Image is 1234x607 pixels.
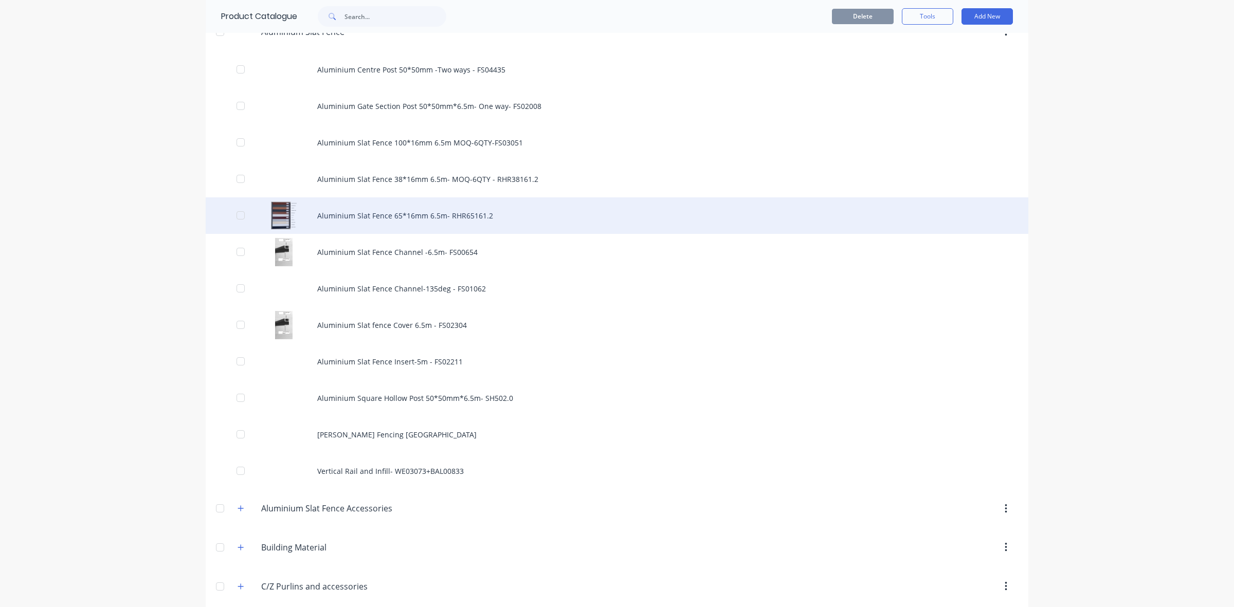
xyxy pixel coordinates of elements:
div: Aluminium Gate Section Post 50*50mm*6.5m- One way- FS02008 [206,88,1028,124]
div: Aluminium Centre Post 50*50mm -Two ways - FS04435 [206,51,1028,88]
div: Aluminium Slat fence Cover 6.5m - FS02304Aluminium Slat fence Cover 6.5m - FS02304 [206,307,1028,343]
div: Vertical Rail and Infill- WE03073+BAL00833 [206,453,1028,489]
div: Aluminium Slat Fence Channel-135deg - FS01062 [206,270,1028,307]
button: Delete [832,9,894,24]
div: Aluminium Square Hollow Post 50*50mm*6.5m- SH502.0 [206,380,1028,416]
div: Aluminium Slat Fence Insert-5m - FS02211 [206,343,1028,380]
input: Enter category name [261,580,384,593]
div: Aluminium Slat Fence 65*16mm 6.5m- RHR65161.2Aluminium Slat Fence 65*16mm 6.5m- RHR65161.2 [206,197,1028,234]
input: Enter category name [261,541,384,554]
div: Aluminium Slat Fence 100*16mm 6.5m MOQ-6QTY-FS03051 [206,124,1028,161]
div: Aluminium Slat Fence 38*16mm 6.5m- MOQ-6QTY - RHR38161.2 [206,161,1028,197]
div: [PERSON_NAME] Fencing [GEOGRAPHIC_DATA] [206,416,1028,453]
input: Search... [344,6,446,27]
button: Tools [902,8,953,25]
button: Add New [961,8,1013,25]
input: Enter category name [261,502,392,514]
div: Aluminium Slat Fence Channel -6.5m- FS00654Aluminium Slat Fence Channel -6.5m- FS00654 [206,234,1028,270]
